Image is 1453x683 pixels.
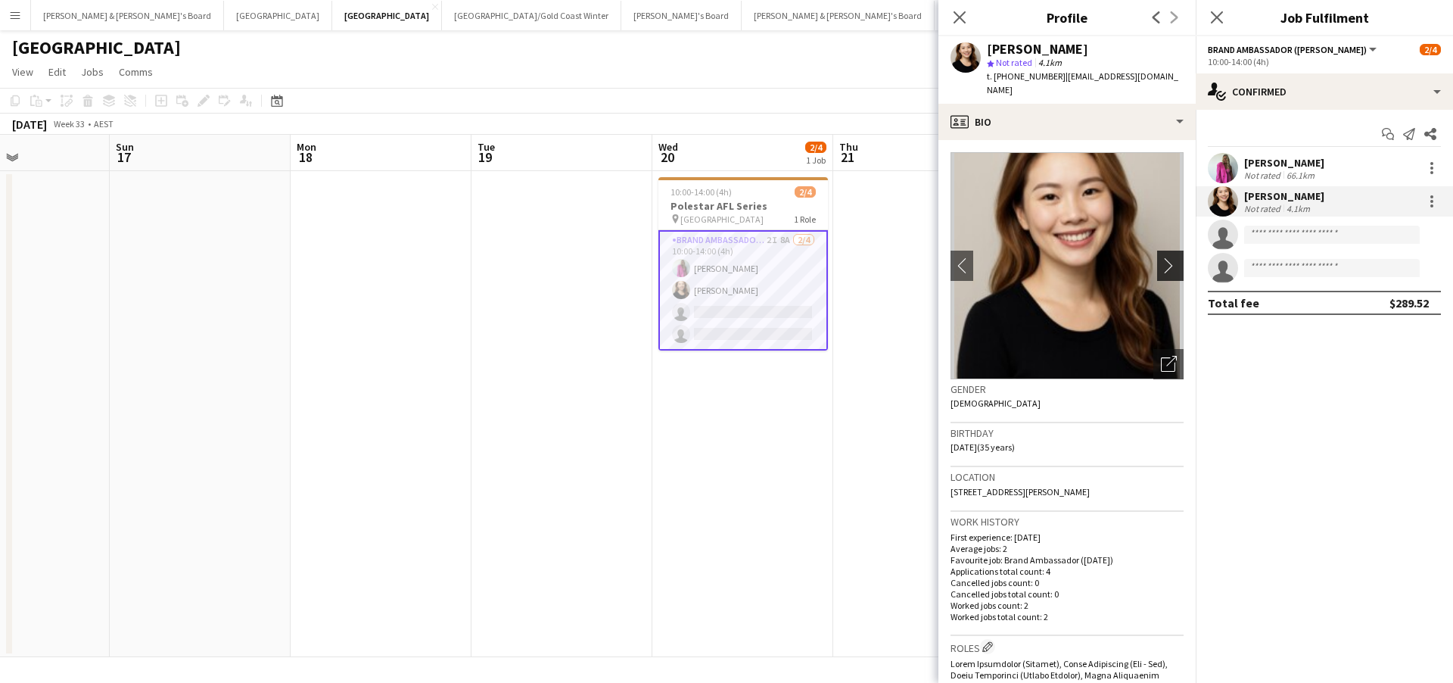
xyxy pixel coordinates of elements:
[48,65,66,79] span: Edit
[951,543,1184,554] p: Average jobs: 2
[935,1,1055,30] button: [PERSON_NAME]'s Board
[1244,189,1324,203] div: [PERSON_NAME]
[951,600,1184,611] p: Worked jobs count: 2
[951,532,1184,543] p: First experience: [DATE]
[224,1,332,30] button: [GEOGRAPHIC_DATA]
[1208,295,1259,310] div: Total fee
[680,214,764,225] span: [GEOGRAPHIC_DATA]
[658,199,828,213] h3: Polestar AFL Series
[94,118,114,129] div: AEST
[951,639,1184,655] h3: Roles
[297,140,316,154] span: Mon
[951,470,1184,484] h3: Location
[951,398,1041,409] span: [DEMOGRAPHIC_DATA]
[1283,170,1318,181] div: 66.1km
[294,148,316,166] span: 18
[951,382,1184,396] h3: Gender
[839,140,858,154] span: Thu
[951,486,1090,497] span: [STREET_ADDRESS][PERSON_NAME]
[1196,73,1453,110] div: Confirmed
[81,65,104,79] span: Jobs
[670,186,732,198] span: 10:00-14:00 (4h)
[951,152,1184,379] img: Crew avatar or photo
[951,588,1184,600] p: Cancelled jobs total count: 0
[442,1,621,30] button: [GEOGRAPHIC_DATA]/Gold Coast Winter
[805,142,826,153] span: 2/4
[1244,156,1324,170] div: [PERSON_NAME]
[987,42,1088,56] div: [PERSON_NAME]
[987,70,1066,82] span: t. [PHONE_NUMBER]
[332,1,442,30] button: [GEOGRAPHIC_DATA]
[742,1,935,30] button: [PERSON_NAME] & [PERSON_NAME]'s Board
[951,441,1015,453] span: [DATE] (35 years)
[1283,203,1313,214] div: 4.1km
[658,177,828,351] app-job-card: 10:00-14:00 (4h)2/4Polestar AFL Series [GEOGRAPHIC_DATA]1 RoleBrand Ambassador ([PERSON_NAME])2I8...
[12,117,47,132] div: [DATE]
[12,65,33,79] span: View
[951,577,1184,588] p: Cancelled jobs count: 0
[1208,44,1367,55] span: Brand Ambassador (Mon - Fri)
[75,62,110,82] a: Jobs
[794,214,816,225] span: 1 Role
[31,1,224,30] button: [PERSON_NAME] & [PERSON_NAME]'s Board
[116,140,134,154] span: Sun
[951,515,1184,529] h3: Work history
[795,186,816,198] span: 2/4
[6,62,39,82] a: View
[475,148,495,166] span: 19
[951,611,1184,622] p: Worked jobs total count: 2
[1208,56,1441,67] div: 10:00-14:00 (4h)
[951,554,1184,566] p: Favourite job: Brand Ambassador ([DATE])
[621,1,742,30] button: [PERSON_NAME]'s Board
[938,8,1196,27] h3: Profile
[837,148,858,166] span: 21
[1244,170,1283,181] div: Not rated
[1389,295,1429,310] div: $289.52
[50,118,88,129] span: Week 33
[658,230,828,351] app-card-role: Brand Ambassador ([PERSON_NAME])2I8A2/410:00-14:00 (4h)[PERSON_NAME][PERSON_NAME]
[478,140,495,154] span: Tue
[1196,8,1453,27] h3: Job Fulfilment
[951,566,1184,577] p: Applications total count: 4
[951,426,1184,440] h3: Birthday
[1208,44,1379,55] button: Brand Ambassador ([PERSON_NAME])
[114,148,134,166] span: 17
[119,65,153,79] span: Comms
[1153,349,1184,379] div: Open photos pop-in
[806,154,826,166] div: 1 Job
[987,70,1178,95] span: | [EMAIL_ADDRESS][DOMAIN_NAME]
[996,57,1032,68] span: Not rated
[938,104,1196,140] div: Bio
[42,62,72,82] a: Edit
[1035,57,1065,68] span: 4.1km
[658,140,678,154] span: Wed
[113,62,159,82] a: Comms
[1420,44,1441,55] span: 2/4
[12,36,181,59] h1: [GEOGRAPHIC_DATA]
[656,148,678,166] span: 20
[1244,203,1283,214] div: Not rated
